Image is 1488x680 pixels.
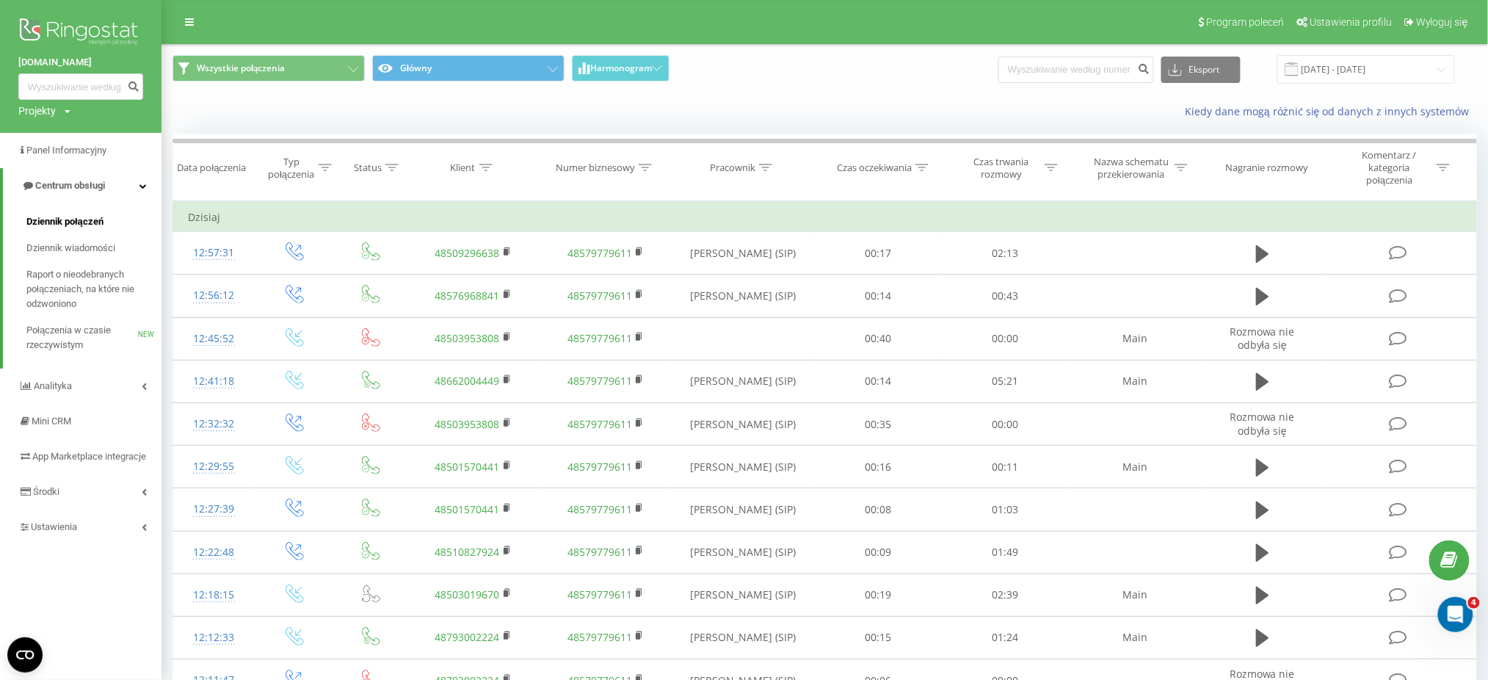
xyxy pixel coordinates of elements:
[814,317,941,360] td: 00:40
[672,360,814,402] td: [PERSON_NAME] (SIP)
[814,403,941,446] td: 00:35
[672,446,814,488] td: [PERSON_NAME] (SIP)
[942,403,1069,446] td: 00:00
[942,360,1069,402] td: 05:21
[26,267,154,311] span: Raport o nieodebranych połączeniach, na które nie odzwoniono
[188,281,239,310] div: 12:56:12
[435,331,500,345] a: 48503953808
[435,630,500,644] a: 48793002224
[567,630,632,644] a: 48579779611
[26,214,104,229] span: Dziennik połączeń
[32,451,146,462] span: App Marketplace integracje
[942,446,1069,488] td: 00:11
[3,168,161,203] a: Centrum obsługi
[710,162,755,174] div: Pracownik
[188,325,239,353] div: 12:45:52
[26,323,138,352] span: Połączenia w czasie rzeczywistym
[435,587,500,601] a: 48503019670
[567,502,632,516] a: 48579779611
[178,162,247,174] div: Data połączenia
[567,246,632,260] a: 48579779611
[35,180,105,191] span: Centrum obsługi
[267,156,315,181] div: Typ połączenia
[1069,317,1201,360] td: Main
[451,162,476,174] div: Klient
[567,545,632,559] a: 48579779611
[567,289,632,303] a: 48579779611
[18,73,143,100] input: Wyszukiwanie według numeru
[942,531,1069,574] td: 01:49
[814,360,941,402] td: 00:14
[962,156,1041,181] div: Czas trwania rozmowy
[26,241,115,256] span: Dziennik wiadomości
[672,488,814,531] td: [PERSON_NAME] (SIP)
[372,55,565,82] button: Główny
[18,104,56,118] div: Projekty
[672,531,814,574] td: [PERSON_NAME] (SIP)
[590,63,652,73] span: Harmonogram
[567,374,632,388] a: 48579779611
[942,317,1069,360] td: 00:00
[188,367,239,396] div: 12:41:18
[435,502,500,516] a: 48501570441
[435,246,500,260] a: 48509296638
[173,55,365,82] button: Wszystkie połączenia
[354,162,382,174] div: Status
[34,380,72,391] span: Analityka
[1347,149,1433,187] div: Komentarz / kategoria połączenia
[672,275,814,317] td: [PERSON_NAME] (SIP)
[1206,16,1284,28] span: Program poleceń
[188,538,239,567] div: 12:22:48
[1069,360,1201,402] td: Main
[814,574,941,616] td: 00:19
[435,545,500,559] a: 48510827924
[32,416,71,427] span: Mini CRM
[435,289,500,303] a: 48576968841
[1069,446,1201,488] td: Main
[942,275,1069,317] td: 00:43
[435,417,500,431] a: 48503953808
[942,616,1069,659] td: 01:24
[188,452,239,481] div: 12:29:55
[26,261,161,317] a: Raport o nieodebranych połączeniach, na które nie odzwoniono
[26,209,161,235] a: Dziennik połączeń
[173,203,1477,232] td: Dzisiaj
[672,232,814,275] td: [PERSON_NAME] (SIP)
[942,488,1069,531] td: 01:03
[435,374,500,388] a: 48662004449
[567,331,632,345] a: 48579779611
[814,488,941,531] td: 00:08
[567,460,632,474] a: 48579779611
[18,55,143,70] a: [DOMAIN_NAME]
[1438,597,1473,632] iframe: Intercom live chat
[814,232,941,275] td: 00:17
[672,403,814,446] td: [PERSON_NAME] (SIP)
[1230,325,1295,352] span: Rozmowa nie odbyła się
[1468,597,1480,609] span: 4
[188,410,239,438] div: 12:32:32
[998,57,1154,83] input: Wyszukiwanie według numeru
[1161,57,1241,83] button: Eksport
[814,446,941,488] td: 00:16
[672,574,814,616] td: [PERSON_NAME] (SIP)
[33,486,59,497] span: Środki
[7,637,43,673] button: Open CMP widget
[1069,574,1201,616] td: Main
[1092,156,1171,181] div: Nazwa schematu przekierowania
[197,62,285,74] span: Wszystkie połączenia
[188,581,239,610] div: 12:18:15
[1416,16,1468,28] span: Wyloguj się
[18,15,143,51] img: Ringostat logo
[1230,410,1295,437] span: Rozmowa nie odbyła się
[435,460,500,474] a: 48501570441
[837,162,912,174] div: Czas oczekiwania
[188,495,239,524] div: 12:27:39
[942,232,1069,275] td: 02:13
[814,275,941,317] td: 00:14
[26,145,106,156] span: Panel Informacyjny
[814,616,941,659] td: 00:15
[942,574,1069,616] td: 02:39
[26,317,161,358] a: Połączenia w czasie rzeczywistymNEW
[567,587,632,601] a: 48579779611
[672,616,814,659] td: [PERSON_NAME] (SIP)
